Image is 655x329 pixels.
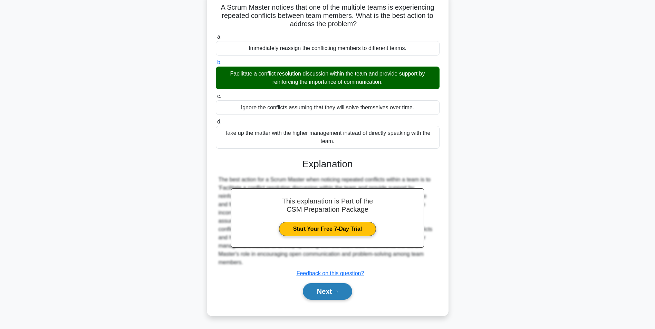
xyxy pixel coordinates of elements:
button: Next [303,283,352,300]
span: d. [217,119,222,124]
a: Feedback on this question? [297,270,364,276]
span: b. [217,59,222,65]
div: Immediately reassign the conflicting members to different teams. [216,41,440,56]
div: Take up the matter with the higher management instead of directly speaking with the team. [216,126,440,149]
span: c. [217,93,221,99]
div: The best action for a Scrum Master when noticing repeated conflicts within a team is to 'Facilita... [219,176,437,267]
h5: A Scrum Master notices that one of the multiple teams is experiencing repeated conflicts between ... [215,3,440,29]
h3: Explanation [220,158,435,170]
a: Start Your Free 7-Day Trial [279,222,376,236]
span: a. [217,34,222,40]
div: Facilitate a conflict resolution discussion within the team and provide support by reinforcing th... [216,67,440,89]
div: Ignore the conflicts assuming that they will solve themselves over time. [216,100,440,115]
